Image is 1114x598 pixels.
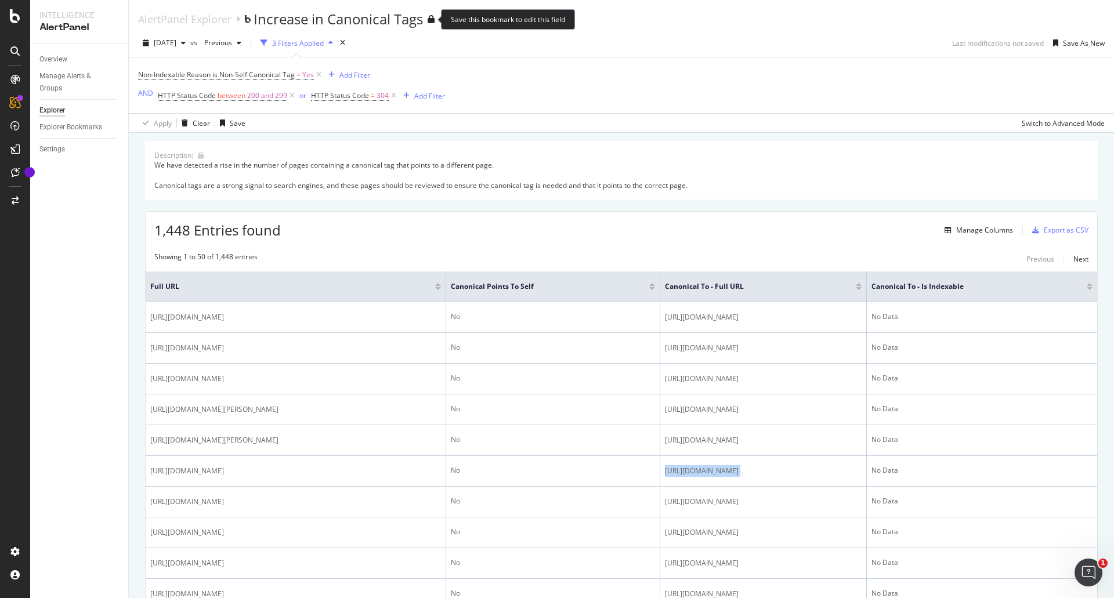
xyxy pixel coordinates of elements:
[451,342,655,353] div: No
[451,373,655,383] div: No
[193,118,210,128] div: Clear
[150,342,224,354] span: [URL][DOMAIN_NAME]
[154,220,281,240] span: 1,448 Entries found
[665,465,739,477] span: [URL][DOMAIN_NAME]
[39,121,120,133] a: Explorer Bookmarks
[154,118,172,128] div: Apply
[154,150,193,160] div: Description:
[39,104,120,117] a: Explorer
[230,118,245,128] div: Save
[871,527,1093,537] div: No Data
[311,90,369,100] span: HTTP Status Code
[1026,254,1054,264] div: Previous
[324,68,370,82] button: Add Filter
[665,557,739,569] span: [URL][DOMAIN_NAME]
[254,9,423,29] div: Increase in Canonical Tags
[200,34,246,52] button: Previous
[247,88,287,104] span: 200 and 299
[39,9,119,21] div: Intelligence
[150,465,224,477] span: [URL][DOMAIN_NAME]
[1075,559,1102,586] iframe: Intercom live chat
[154,160,1088,190] div: We have detected a rise in the number of pages containing a canonical tag that points to a differ...
[871,404,1093,414] div: No Data
[138,70,295,79] span: Non-Indexable Reason is Non-Self Canonical Tag
[1028,221,1088,240] button: Export as CSV
[871,281,1069,292] span: Canonical To - Is Indexable
[665,373,739,385] span: [URL][DOMAIN_NAME]
[1063,38,1105,48] div: Save As New
[439,15,485,26] div: Seloger Neuf
[190,38,200,48] span: vs
[871,342,1093,353] div: No Data
[39,143,65,155] div: Settings
[665,527,739,538] span: [URL][DOMAIN_NAME]
[154,252,258,266] div: Showing 1 to 50 of 1,448 entries
[338,37,348,49] div: times
[952,38,1044,48] div: Last modifications not saved
[138,88,153,98] div: AND
[665,496,739,508] span: [URL][DOMAIN_NAME]
[39,53,120,66] a: Overview
[154,38,176,48] span: 2025 Sep. 3rd
[39,53,67,66] div: Overview
[215,114,245,132] button: Save
[299,90,306,100] div: or
[665,342,739,354] span: [URL][DOMAIN_NAME]
[339,70,370,80] div: Add Filter
[1017,114,1105,132] button: Switch to Advanced Mode
[871,557,1093,568] div: No Data
[39,121,102,133] div: Explorer Bookmarks
[138,13,232,26] a: AlertPanel Explorer
[150,496,224,508] span: [URL][DOMAIN_NAME]
[665,404,739,415] span: [URL][DOMAIN_NAME]
[218,90,245,100] span: between
[665,434,739,446] span: [URL][DOMAIN_NAME]
[399,89,445,103] button: Add Filter
[1022,118,1105,128] div: Switch to Advanced Mode
[39,70,109,95] div: Manage Alerts & Groups
[150,311,224,323] span: [URL][DOMAIN_NAME]
[665,281,838,292] span: Canonical To - Full URL
[451,311,655,322] div: No
[299,90,306,101] button: or
[150,404,278,415] span: [URL][DOMAIN_NAME][PERSON_NAME]
[1073,252,1088,266] button: Next
[371,90,375,100] span: =
[451,404,655,414] div: No
[39,21,119,34] div: AlertPanel
[1048,34,1105,52] button: Save As New
[150,281,418,292] span: Full URL
[158,90,216,100] span: HTTP Status Code
[150,557,224,569] span: [URL][DOMAIN_NAME]
[871,465,1093,476] div: No Data
[451,465,655,476] div: No
[451,281,632,292] span: Canonical Points to Self
[138,88,153,99] button: AND
[940,223,1013,237] button: Manage Columns
[296,70,301,79] span: =
[39,104,65,117] div: Explorer
[451,527,655,537] div: No
[1098,559,1108,568] span: 1
[871,311,1093,322] div: No Data
[451,496,655,506] div: No
[956,225,1013,235] div: Manage Columns
[1026,252,1054,266] button: Previous
[871,434,1093,445] div: No Data
[451,557,655,568] div: No
[200,38,232,48] span: Previous
[871,373,1093,383] div: No Data
[665,311,739,323] span: [URL][DOMAIN_NAME]
[1044,225,1088,235] div: Export as CSV
[871,496,1093,506] div: No Data
[414,91,445,101] div: Add Filter
[138,114,172,132] button: Apply
[451,434,655,445] div: No
[24,167,35,177] div: Tooltip anchor
[150,527,224,538] span: [URL][DOMAIN_NAME]
[39,70,120,95] a: Manage Alerts & Groups
[1073,254,1088,264] div: Next
[256,34,338,52] button: 3 Filters Applied
[377,88,389,104] span: 304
